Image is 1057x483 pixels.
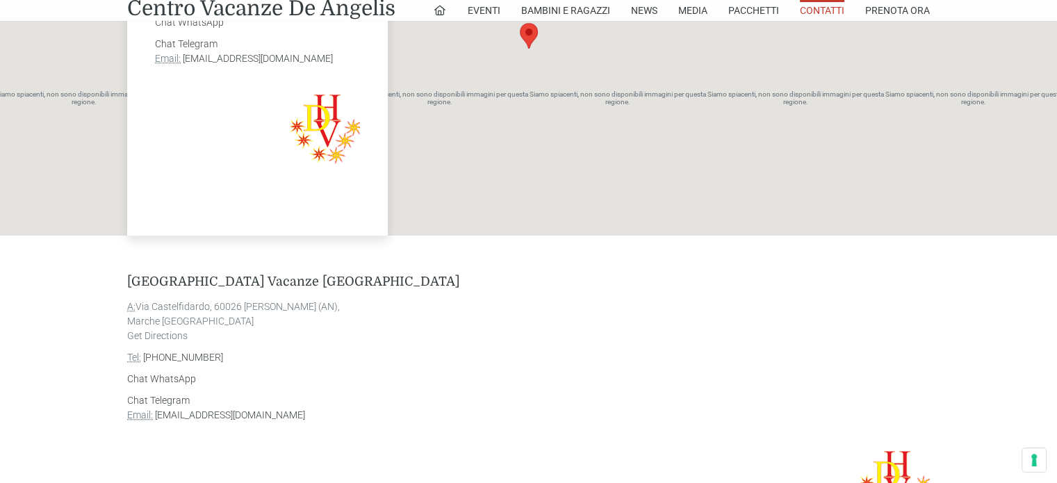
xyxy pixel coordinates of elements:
[155,409,305,420] a: [EMAIL_ADDRESS][DOMAIN_NAME]
[127,409,153,420] abbr: Email
[127,275,930,290] h4: [GEOGRAPHIC_DATA] Vacanze [GEOGRAPHIC_DATA]
[127,352,141,363] abbr: Phone
[155,38,218,49] a: Chat Telegram
[155,53,181,64] abbr: Email
[127,395,190,406] a: Chat Telegram
[183,53,333,64] a: [EMAIL_ADDRESS][DOMAIN_NAME]
[1022,448,1046,472] button: Le tue preferenze relative al consenso per le tecnologie di tracciamento
[143,352,223,363] a: [PHONE_NUMBER]
[127,301,136,312] abbr: Address
[127,373,196,384] a: Chat WhatsApp
[155,17,224,28] a: Chat WhatsApp
[127,300,930,343] address: Via Castelfidardo, 60026 [PERSON_NAME] (AN), Marche [GEOGRAPHIC_DATA] Get Directions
